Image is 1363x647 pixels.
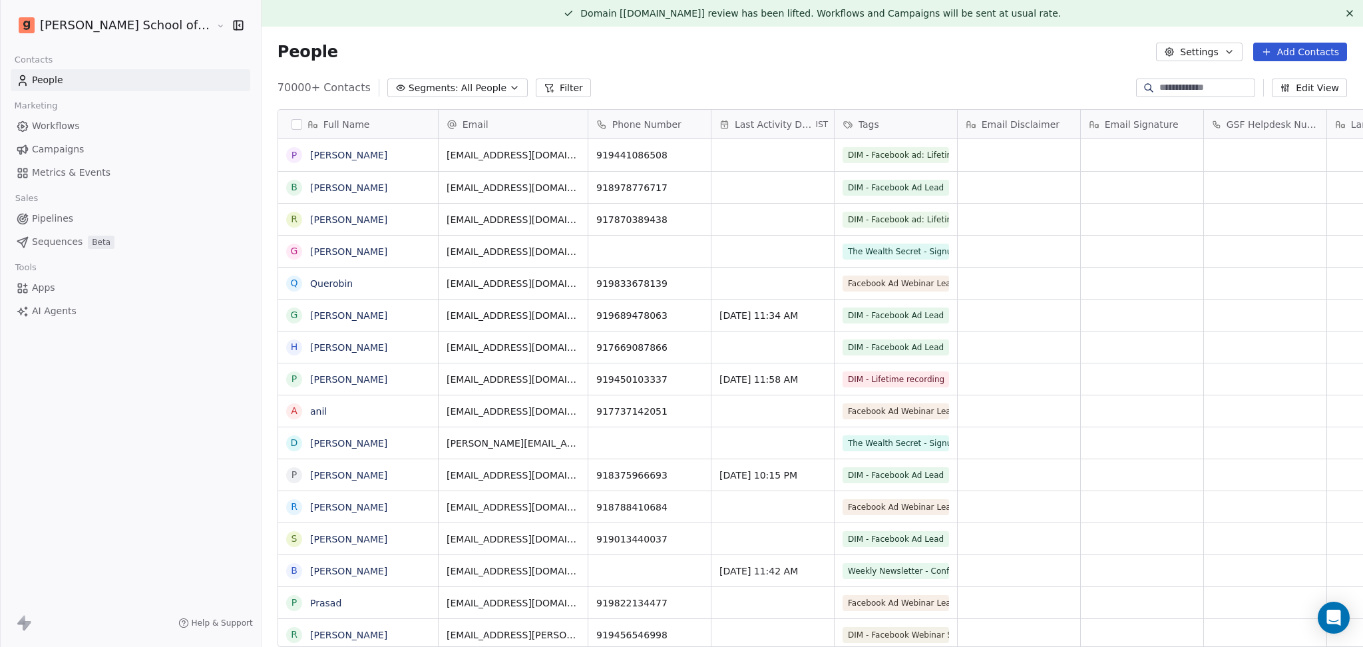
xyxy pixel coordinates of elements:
[843,531,949,547] span: DIM - Facebook Ad Lead
[88,236,114,249] span: Beta
[719,373,826,386] span: [DATE] 11:58 AM
[291,340,298,354] div: H
[461,81,506,95] span: All People
[447,213,580,226] span: [EMAIL_ADDRESS][DOMAIN_NAME]
[596,277,703,290] span: 919833678139
[310,342,387,353] a: [PERSON_NAME]
[843,627,949,643] span: DIM - Facebook Webinar Signup Time
[596,309,703,322] span: 919689478063
[447,437,580,450] span: [PERSON_NAME][EMAIL_ADDRESS][DOMAIN_NAME]
[1318,602,1350,634] div: Open Intercom Messenger
[178,618,253,628] a: Help & Support
[9,188,44,208] span: Sales
[310,566,387,576] a: [PERSON_NAME]
[290,308,297,322] div: G
[843,467,949,483] span: DIM - Facebook Ad Lead
[447,533,580,546] span: [EMAIL_ADDRESS][DOMAIN_NAME]
[11,138,250,160] a: Campaigns
[596,596,703,610] span: 919822134477
[310,246,387,257] a: [PERSON_NAME]
[32,166,110,180] span: Metrics & Events
[843,595,949,611] span: Facebook Ad Webinar Lead
[843,308,949,323] span: DIM - Facebook Ad Lead
[596,148,703,162] span: 919441086508
[291,404,297,418] div: a
[32,142,84,156] span: Campaigns
[409,81,459,95] span: Segments:
[9,96,63,116] span: Marketing
[310,374,387,385] a: [PERSON_NAME]
[439,110,588,138] div: Email
[463,118,488,131] span: Email
[843,499,949,515] span: Facebook Ad Webinar Lead
[40,17,213,34] span: [PERSON_NAME] School of Finance LLP
[447,277,580,290] span: [EMAIL_ADDRESS][DOMAIN_NAME]
[843,276,949,292] span: Facebook Ad Webinar Lead
[982,118,1060,131] span: Email Disclaimer
[447,405,580,418] span: [EMAIL_ADDRESS][DOMAIN_NAME]
[310,406,327,417] a: anil
[580,8,1061,19] span: Domain [[DOMAIN_NAME]] review has been lifted. Workflows and Campaigns will be sent at usual rate.
[32,235,83,249] span: Sequences
[843,371,949,387] span: DIM - Lifetime recording
[447,373,580,386] span: [EMAIL_ADDRESS][DOMAIN_NAME]
[310,438,387,449] a: [PERSON_NAME]
[816,119,829,130] span: IST
[835,110,957,138] div: Tags
[32,73,63,87] span: People
[11,231,250,253] a: SequencesBeta
[1105,118,1179,131] span: Email Signature
[843,212,949,228] span: DIM - Facebook ad: Lifetime Recording
[719,309,826,322] span: [DATE] 11:34 AM
[447,469,580,482] span: [EMAIL_ADDRESS][DOMAIN_NAME]
[310,182,387,193] a: [PERSON_NAME]
[1227,118,1318,131] span: GSF Helpdesk Number
[310,630,387,640] a: [PERSON_NAME]
[1081,110,1203,138] div: Email Signature
[843,244,949,260] span: The Wealth Secret - Signup
[291,180,297,194] div: B
[290,436,297,450] div: d
[292,596,297,610] div: P
[278,80,371,96] span: 70000+ Contacts
[310,502,387,513] a: [PERSON_NAME]
[291,564,297,578] div: b
[1272,79,1347,97] button: Edit View
[596,181,703,194] span: 918978776717
[11,115,250,137] a: Workflows
[612,118,681,131] span: Phone Number
[447,628,580,642] span: [EMAIL_ADDRESS][PERSON_NAME][DOMAIN_NAME]
[447,596,580,610] span: [EMAIL_ADDRESS][DOMAIN_NAME]
[843,563,949,579] span: Weekly Newsletter - Confirmed
[292,468,297,482] div: P
[536,79,591,97] button: Filter
[310,150,387,160] a: [PERSON_NAME]
[719,469,826,482] span: [DATE] 10:15 PM
[32,119,80,133] span: Workflows
[596,469,703,482] span: 918375966693
[596,533,703,546] span: 919013440037
[843,403,949,419] span: Facebook Ad Webinar Lead
[9,50,59,70] span: Contacts
[278,42,338,62] span: People
[596,373,703,386] span: 919450103337
[958,110,1080,138] div: Email Disclaimer
[32,212,73,226] span: Pipelines
[859,118,879,131] span: Tags
[596,405,703,418] span: 917737142051
[291,212,297,226] div: R
[323,118,370,131] span: Full Name
[719,564,826,578] span: [DATE] 11:42 AM
[310,470,387,481] a: [PERSON_NAME]
[447,181,580,194] span: [EMAIL_ADDRESS][DOMAIN_NAME]
[1253,43,1347,61] button: Add Contacts
[310,534,387,544] a: [PERSON_NAME]
[735,118,813,131] span: Last Activity Date
[290,276,297,290] div: Q
[1204,110,1326,138] div: GSF Helpdesk Number
[11,277,250,299] a: Apps
[292,372,297,386] div: P
[843,339,949,355] span: DIM - Facebook Ad Lead
[447,501,580,514] span: [EMAIL_ADDRESS][DOMAIN_NAME]
[278,110,438,138] div: Full Name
